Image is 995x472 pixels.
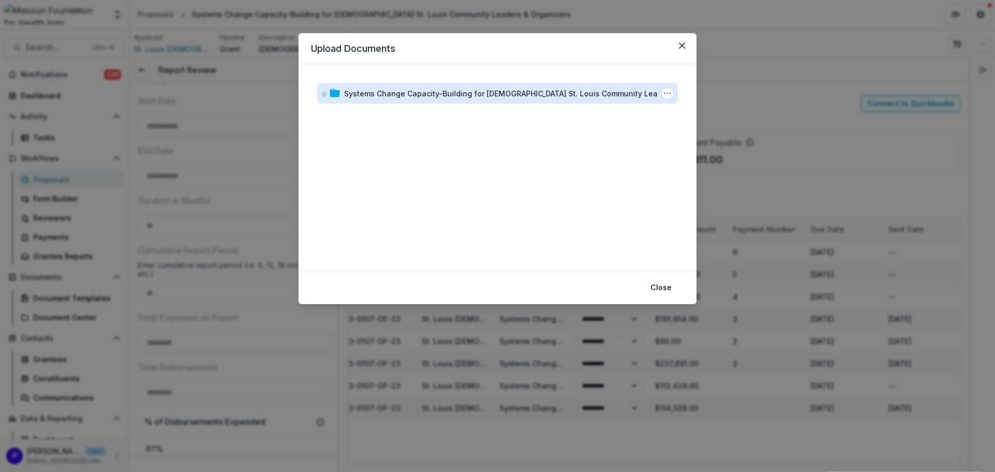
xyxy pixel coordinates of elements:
div: Systems Change Capacity-Building for [DEMOGRAPHIC_DATA] St. Louis Community Leaders & Organizers [344,88,686,99]
button: Close [674,37,690,54]
button: Systems Change Capacity-Building for Queer St. Louis Community Leaders & Organizers Options [661,87,674,99]
button: Close [644,279,678,296]
header: Upload Documents [298,33,696,64]
div: Systems Change Capacity-Building for [DEMOGRAPHIC_DATA] St. Louis Community Leaders & OrganizersS... [317,83,678,104]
